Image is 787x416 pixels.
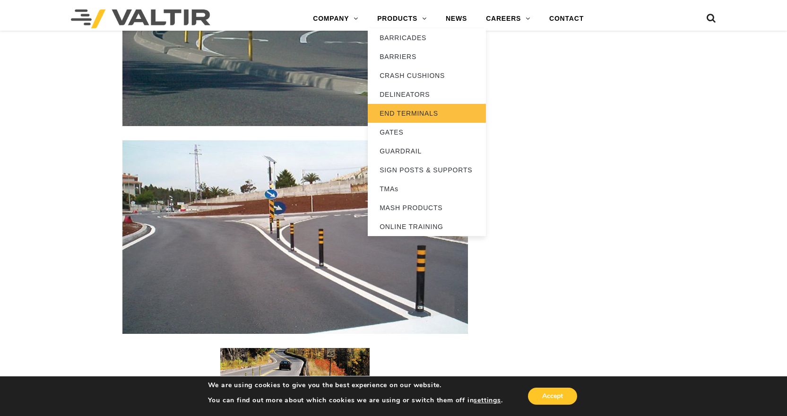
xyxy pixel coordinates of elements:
[368,28,486,47] a: BARRICADES
[368,66,486,85] a: CRASH CUSHIONS
[208,396,503,405] p: You can find out more about which cookies we are using or switch them off in .
[71,9,210,28] img: Valtir
[368,161,486,179] a: SIGN POSTS & SUPPORTS
[476,9,540,28] a: CAREERS
[208,381,503,390] p: We are using cookies to give you the best experience on our website.
[368,123,486,142] a: GATES
[368,179,486,198] a: TMAs
[436,9,476,28] a: NEWS
[368,217,486,236] a: ONLINE TRAINING
[368,198,486,217] a: MASH PRODUCTS
[528,388,577,405] button: Accept
[368,47,486,66] a: BARRIERS
[540,9,593,28] a: CONTACT
[368,85,486,104] a: DELINEATORS
[368,9,436,28] a: PRODUCTS
[303,9,368,28] a: COMPANY
[368,104,486,123] a: END TERMINALS
[368,142,486,161] a: GUARDRAIL
[474,396,501,405] button: settings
